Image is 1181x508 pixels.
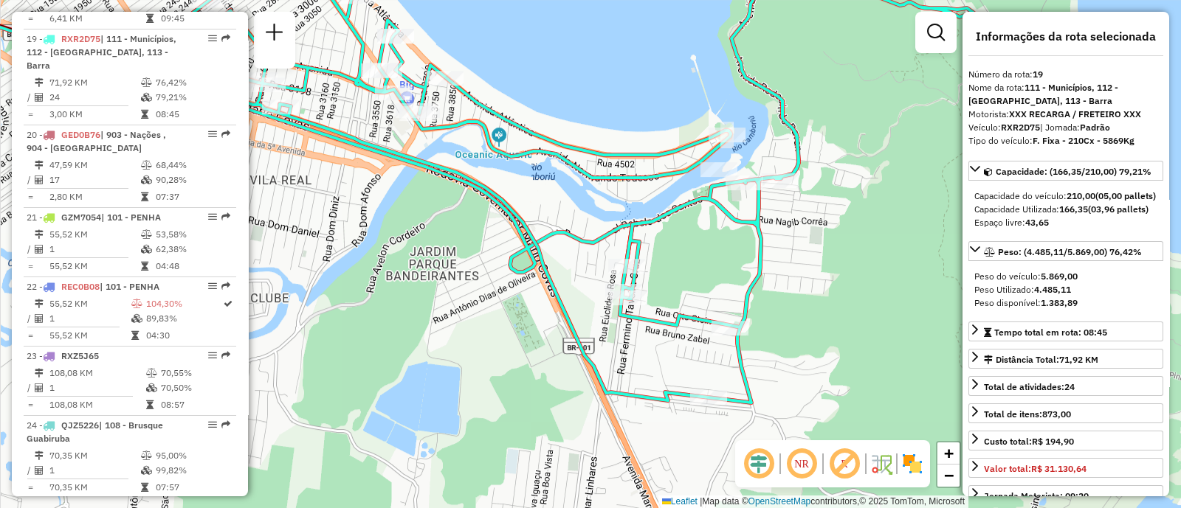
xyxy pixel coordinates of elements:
em: Rota exportada [221,351,230,360]
a: Exibir filtros [921,18,951,47]
div: Valor total: [984,462,1087,476]
td: 104,30% [145,296,222,311]
td: 07:37 [155,189,230,204]
strong: 5.869,00 [1041,271,1078,282]
i: Total de Atividades [35,175,44,184]
a: Custo total:R$ 194,90 [968,431,1163,450]
em: Opções [208,34,217,43]
td: / [27,463,34,478]
span: REC0B08 [61,281,100,292]
td: 90,28% [155,173,230,187]
a: Distância Total:71,92 KM [968,349,1163,369]
img: Exibir/Ocultar setores [901,452,924,476]
td: 70,50% [160,380,230,395]
i: % de utilização do peso [146,369,157,377]
td: 95,00% [155,448,230,463]
span: Total de atividades: [984,381,1075,392]
i: Tempo total em rota [141,483,148,492]
td: 76,42% [155,75,230,90]
i: Tempo total em rota [146,400,154,409]
span: | 108 - Brusque Guabiruba [27,420,163,444]
td: = [27,107,34,122]
span: + [944,444,954,462]
strong: 873,00 [1042,408,1071,420]
span: 22 - [27,281,159,292]
td: = [27,189,34,204]
div: Motorista: [968,108,1163,121]
td: / [27,242,34,257]
i: % de utilização do peso [141,451,152,460]
td: 70,35 KM [49,448,140,463]
strong: 111 - Municípios, 112 - [GEOGRAPHIC_DATA], 113 - Barra [968,82,1118,106]
h4: Informações da rota selecionada [968,29,1163,44]
em: Opções [208,212,217,221]
i: Total de Atividades [35,383,44,392]
strong: RXR2D75 [1001,122,1040,133]
em: Rota exportada [221,282,230,290]
td: 71,92 KM [49,75,140,90]
strong: Padrão [1080,122,1110,133]
i: % de utilização da cubagem [146,383,157,392]
td: / [27,90,34,105]
td: 24 [49,90,140,105]
i: Tempo total em rota [141,262,148,271]
td: 07:57 [155,480,230,495]
td: 55,52 KM [49,328,131,343]
div: Capacidade Utilizada: [974,203,1157,216]
td: = [27,480,34,495]
strong: 166,35 [1059,203,1088,215]
td: = [27,259,34,274]
a: Zoom out [937,464,960,487]
td: 108,08 KM [49,397,145,412]
span: 23 - [27,350,99,361]
a: Peso: (4.485,11/5.869,00) 76,42% [968,241,1163,261]
div: Capacidade do veículo: [974,189,1157,203]
span: 19 - [27,33,176,71]
td: 89,83% [145,311,222,326]
td: 55,52 KM [49,227,140,242]
span: | 101 - PENHA [101,212,161,223]
strong: 210,00 [1067,190,1095,201]
a: Total de atividades:24 [968,376,1163,396]
td: 1 [49,380,145,395]
div: Peso disponível: [974,296,1157,310]
i: % de utilização do peso [141,161,152,170]
i: Distância Total [35,161,44,170]
a: Zoom in [937,442,960,464]
td: / [27,311,34,326]
span: 20 - [27,129,166,153]
div: Jornada Motorista: 09:20 [984,490,1089,503]
em: Opções [208,351,217,360]
a: Leaflet [662,496,698,507]
td: 62,38% [155,242,230,257]
td: 08:57 [160,397,230,412]
div: Total de itens: [984,408,1071,421]
i: Total de Atividades [35,466,44,475]
td: 2,80 KM [49,189,140,204]
span: Exibir rótulo [827,446,862,481]
strong: 24 [1064,381,1075,392]
i: Distância Total [35,299,44,308]
i: % de utilização do peso [141,230,152,239]
td: 3,00 KM [49,107,140,122]
td: 70,55% [160,366,230,380]
span: GZM7054 [61,212,101,223]
i: Tempo total em rota [146,14,154,23]
td: / [27,173,34,187]
strong: 19 [1033,69,1043,80]
strong: (03,96 pallets) [1088,203,1149,215]
span: − [944,466,954,484]
em: Opções [208,282,217,290]
i: % de utilização do peso [131,299,142,308]
span: GED0B76 [61,129,100,140]
img: Fluxo de ruas [870,452,893,476]
div: Custo total: [984,435,1074,448]
i: Distância Total [35,230,44,239]
i: Distância Total [35,451,44,460]
span: | 101 - PENHA [100,281,159,292]
span: 24 - [27,420,163,444]
span: QJZ5226 [61,420,99,431]
i: % de utilização da cubagem [141,245,152,254]
td: 1 [49,311,131,326]
td: 55,52 KM [49,296,131,311]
